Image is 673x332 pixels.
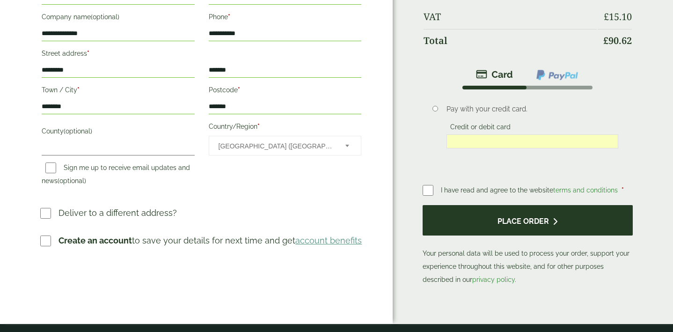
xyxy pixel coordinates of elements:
label: Country/Region [209,120,361,136]
label: Company name [42,10,194,26]
span: £ [604,10,609,23]
input: Sign me up to receive email updates and news(optional) [45,162,56,173]
label: County [42,125,194,140]
span: I have read and agree to the website [441,186,620,194]
p: Deliver to a different address? [59,207,177,219]
label: Town / City [42,83,194,99]
p: to save your details for next time and get [59,234,362,247]
button: Place order [423,205,633,236]
a: privacy policy [472,276,515,283]
label: Sign me up to receive email updates and news [42,164,190,187]
bdi: 90.62 [603,34,632,47]
abbr: required [77,86,80,94]
p: Your personal data will be used to process your order, support your experience throughout this we... [423,205,633,286]
abbr: required [257,123,260,130]
p: Pay with your credit card. [446,104,618,114]
iframe: Secure card payment input frame [449,137,615,146]
abbr: required [228,13,230,21]
th: Total [424,29,597,52]
abbr: required [622,186,624,194]
strong: Create an account [59,236,132,245]
abbr: required [87,50,89,57]
label: Credit or debit card [446,123,514,133]
a: terms and conditions [553,186,618,194]
span: Country/Region [209,136,361,155]
label: Street address [42,47,194,63]
span: (optional) [64,127,92,135]
img: stripe.png [476,69,513,80]
span: United Kingdom (UK) [219,136,333,156]
th: VAT [424,6,597,28]
span: (optional) [58,177,86,184]
span: (optional) [91,13,119,21]
label: Postcode [209,83,361,99]
bdi: 15.10 [604,10,632,23]
a: account benefits [295,236,362,245]
label: Phone [209,10,361,26]
img: ppcp-gateway.png [535,69,579,81]
span: £ [603,34,608,47]
abbr: required [238,86,240,94]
